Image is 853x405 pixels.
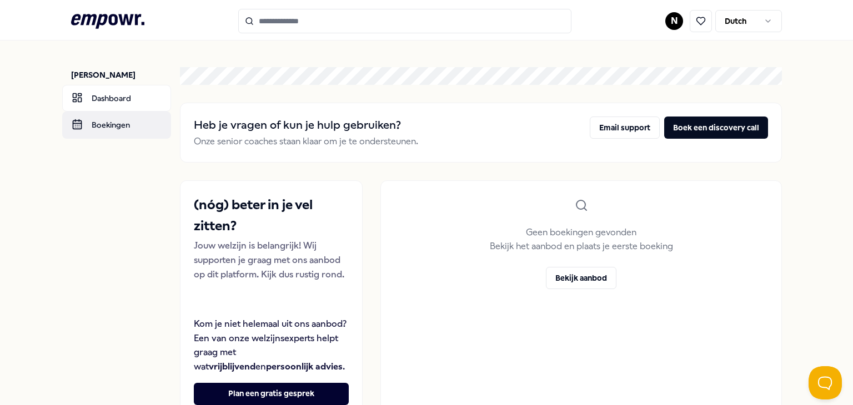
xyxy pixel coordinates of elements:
[664,117,768,139] button: Boek een discovery call
[71,69,171,80] p: [PERSON_NAME]
[665,12,683,30] button: N
[194,194,349,237] h2: (nóg) beter in je vel zitten?
[62,85,171,112] a: Dashboard
[194,117,418,134] h2: Heb je vragen of kun je hulp gebruiken?
[546,267,616,289] button: Bekijk aanbod
[490,225,673,254] p: Geen boekingen gevonden Bekijk het aanbod en plaats je eerste boeking
[194,134,418,149] p: Onze senior coaches staan klaar om je te ondersteunen.
[194,239,349,281] p: Jouw welzijn is belangrijk! Wij supporten je graag met ons aanbod op dit platform. Kijk dus rusti...
[809,366,842,399] iframe: Help Scout Beacon - Open
[590,117,660,139] button: Email support
[590,117,660,149] a: Email support
[194,317,349,373] p: Kom je niet helemaal uit ons aanbod? Een van onze welzijnsexperts helpt graag met wat en .
[266,361,343,372] strong: persoonlijk advies
[238,9,571,33] input: Search for products, categories or subcategories
[194,383,349,405] button: Plan een gratis gesprek
[209,361,255,372] strong: vrijblijvend
[62,112,171,138] a: Boekingen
